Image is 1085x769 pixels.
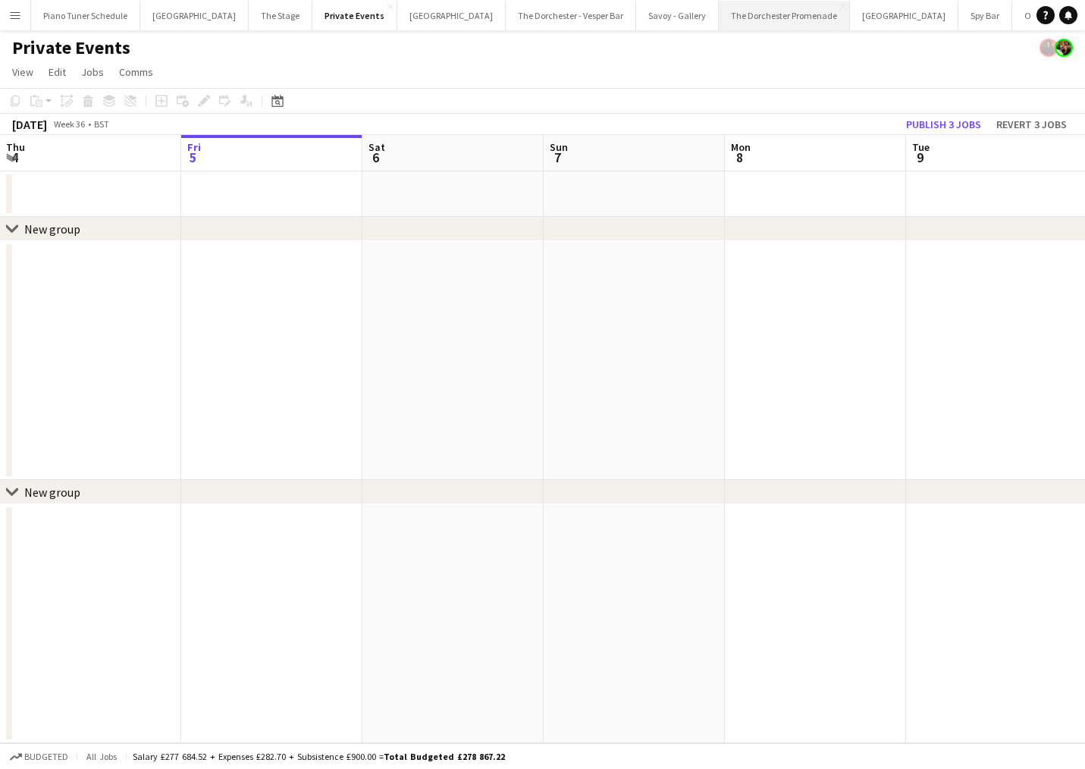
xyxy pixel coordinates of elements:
span: 4 [4,149,25,166]
button: Piano Tuner Schedule [31,1,140,30]
span: Comms [119,65,153,79]
a: View [6,62,39,82]
span: Mon [731,140,751,154]
div: Salary £277 684.52 + Expenses £282.70 + Subsistence £900.00 = [133,751,505,762]
a: Comms [113,62,159,82]
span: Budgeted [24,752,68,762]
app-user-avatar: Rosie Skuse [1055,39,1073,57]
button: Private Events [312,1,397,30]
a: Edit [42,62,72,82]
h1: Private Events [12,36,130,59]
span: Edit [49,65,66,79]
div: New group [24,485,80,500]
span: Sat [368,140,385,154]
span: 9 [910,149,930,166]
span: Thu [6,140,25,154]
span: Jobs [81,65,104,79]
app-user-avatar: Celine Amara [1040,39,1058,57]
button: The Dorchester Promenade [719,1,850,30]
div: BST [94,118,109,130]
button: [GEOGRAPHIC_DATA] [397,1,506,30]
button: Revert 3 jobs [990,115,1073,134]
button: The Dorchester - Vesper Bar [506,1,636,30]
span: 5 [185,149,201,166]
button: [GEOGRAPHIC_DATA] [850,1,958,30]
span: Tue [912,140,930,154]
span: Fri [187,140,201,154]
a: Jobs [75,62,110,82]
span: All jobs [83,751,120,762]
div: [DATE] [12,117,47,132]
div: New group [24,221,80,237]
button: The Stage [249,1,312,30]
span: 6 [366,149,385,166]
button: Savoy - Gallery [636,1,719,30]
span: Total Budgeted £278 867.22 [384,751,505,762]
span: 8 [729,149,751,166]
span: Week 36 [50,118,88,130]
button: [GEOGRAPHIC_DATA] [140,1,249,30]
span: Sun [550,140,568,154]
button: Oblix [1012,1,1057,30]
span: View [12,65,33,79]
span: 7 [547,149,568,166]
button: Spy Bar [958,1,1012,30]
button: Publish 3 jobs [900,115,987,134]
button: Budgeted [8,749,71,765]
